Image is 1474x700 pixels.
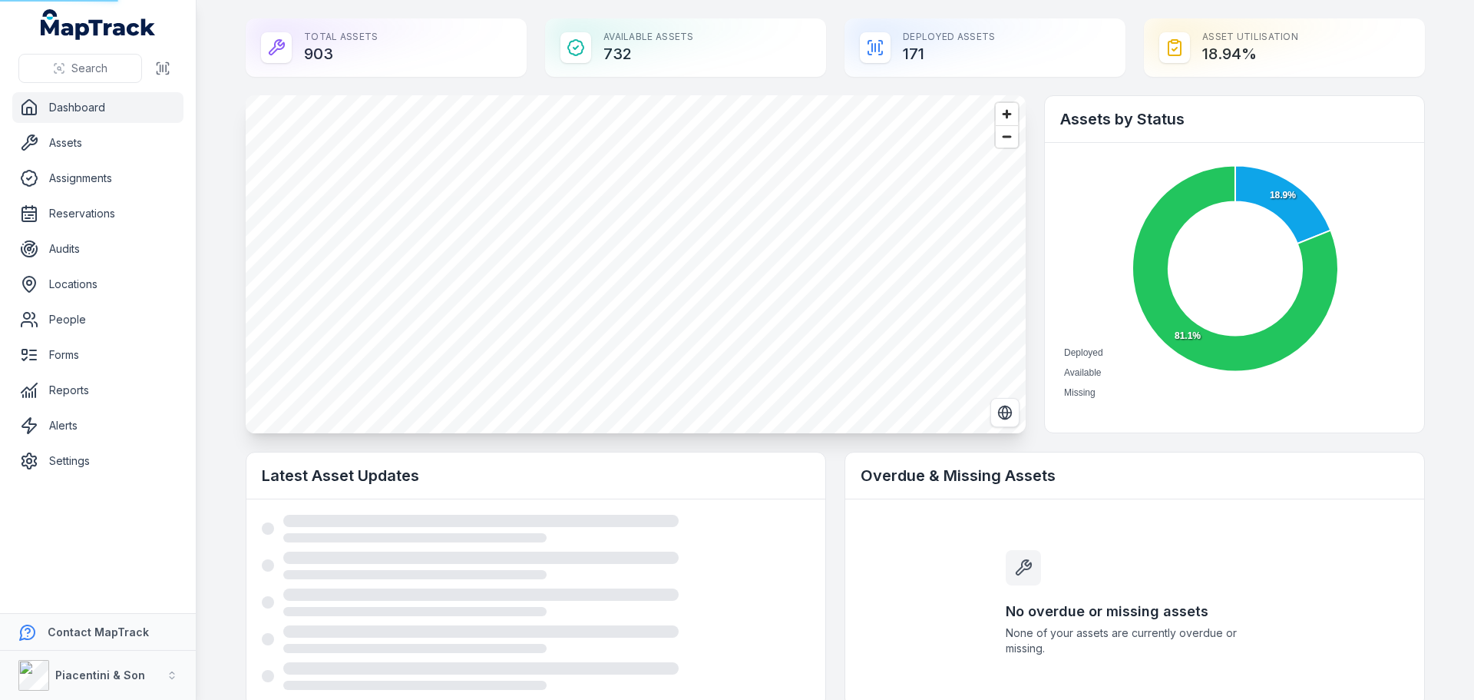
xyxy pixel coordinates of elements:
span: None of your assets are currently overdue or missing. [1006,625,1264,656]
a: People [12,304,183,335]
a: Reports [12,375,183,406]
h2: Assets by Status [1060,108,1409,130]
h3: No overdue or missing assets [1006,601,1264,622]
strong: Piacentini & Son [55,668,145,682]
a: Audits [12,234,183,264]
span: Search [71,61,107,76]
a: Reservations [12,198,183,229]
h2: Latest Asset Updates [262,465,810,486]
a: Forms [12,340,183,370]
a: Assignments [12,163,183,194]
a: Dashboard [12,92,183,123]
canvas: Map [246,95,1026,433]
a: Assets [12,128,183,158]
a: Alerts [12,410,183,441]
span: Deployed [1064,347,1103,358]
button: Switch to Satellite View [990,398,1020,427]
span: Available [1064,367,1101,378]
button: Zoom in [996,103,1018,125]
h2: Overdue & Missing Assets [861,465,1409,486]
span: Missing [1064,387,1096,398]
button: Zoom out [996,125,1018,148]
a: Locations [12,269,183,300]
strong: Contact MapTrack [48,625,149,639]
button: Search [18,54,142,83]
a: MapTrack [41,9,156,40]
a: Settings [12,446,183,476]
